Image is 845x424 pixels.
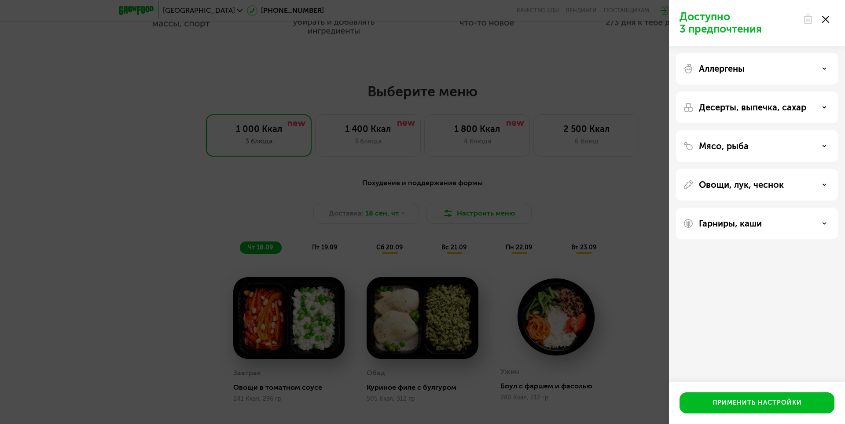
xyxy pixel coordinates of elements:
[699,141,749,151] p: Мясо, рыба
[699,218,762,229] p: Гарниры, каши
[699,102,806,113] p: Десерты, выпечка, сахар
[713,398,802,407] div: Применить настройки
[699,63,745,74] p: Аллергены
[699,179,784,190] p: Овощи, лук, чеснок
[680,11,797,35] p: Доступно 3 предпочтения
[680,392,834,413] button: Применить настройки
